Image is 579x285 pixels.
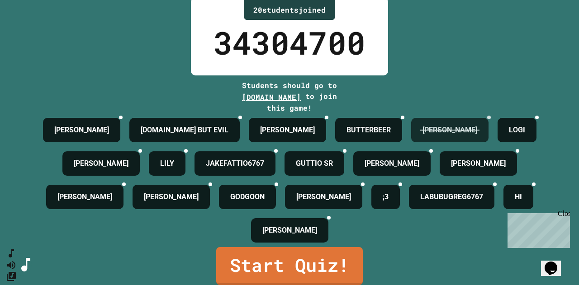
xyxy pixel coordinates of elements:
h4: [PERSON_NAME] [57,192,112,202]
div: 34304700 [214,19,365,66]
span: [DOMAIN_NAME] [242,92,301,102]
h4: [PERSON_NAME] [296,192,351,202]
h4: BUTTERBEER [346,125,391,135]
a: Start Quiz! [216,247,363,285]
h4: LILY [160,158,174,169]
button: Change Music [6,271,17,282]
h4: JAKEFATTIO6767 [206,158,264,169]
button: SpeedDial basic example [6,248,17,259]
h4: [PERSON_NAME] [262,225,317,236]
h4: [PERSON_NAME] [54,125,109,135]
h4: GUTTIO SR [296,158,333,169]
h4: [PERSON_NAME] [260,125,315,135]
iframe: chat widget [504,210,570,248]
div: Chat with us now!Close [4,4,62,57]
div: Students should go to to join this game! [233,80,346,113]
h4: [PERSON_NAME] [422,125,477,135]
h4: HI [515,192,522,202]
h4: [PERSON_NAME] [451,158,506,169]
button: Mute music [6,259,17,271]
h4: ;3 [383,192,389,202]
h4: [DOMAIN_NAME] BUT EVIL [141,125,228,135]
h4: LABUBUGREG6767 [420,192,483,202]
h4: [PERSON_NAME] [74,158,128,169]
div: Game PIN: [214,7,365,19]
h4: [PERSON_NAME] [365,158,419,169]
h4: GODGOON [230,192,265,202]
iframe: chat widget [541,249,570,276]
h4: LOGI [509,125,525,135]
h4: [PERSON_NAME] [144,192,199,202]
